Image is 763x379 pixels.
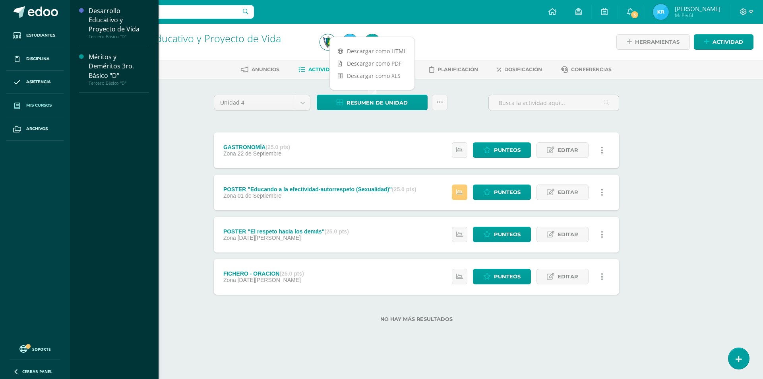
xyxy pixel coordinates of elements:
h1: Desarrollo Educativo y Proyecto de Vida [100,33,310,44]
span: Soporte [32,346,51,352]
div: Tercero Básico 'D' [100,44,310,51]
a: Dosificación [497,63,542,76]
span: Mis cursos [26,102,52,109]
a: Soporte [10,343,60,354]
span: Punteos [494,143,521,157]
span: Unidad 4 [220,95,289,110]
span: Editar [558,143,578,157]
a: Herramientas [616,34,690,50]
a: Conferencias [561,63,612,76]
img: be13f67023aa944e3e6963fba8af65d1.png [653,4,669,20]
span: Editar [558,185,578,200]
a: Descargar como PDF [330,57,414,70]
span: Estudiantes [26,32,55,39]
span: Zona [223,235,236,241]
span: Dosificación [504,66,542,72]
a: Estudiantes [6,24,64,47]
a: Actividad [694,34,753,50]
span: Actividades [308,66,343,72]
span: Punteos [494,185,521,200]
div: POSTER "Educando a la efectividad-autorrespeto (Sexualidad)" [223,186,416,192]
span: Cerrar panel [22,369,52,374]
a: Anuncios [241,63,279,76]
span: 3 [630,10,639,19]
div: Tercero Básico "D" [89,34,149,39]
span: Archivos [26,126,48,132]
a: Méritos y Deméritos 3ro. Básico "D"Tercero Básico "D" [89,52,149,86]
span: [DATE][PERSON_NAME] [238,277,301,283]
span: 22 de Septiembre [238,150,282,157]
a: Unidad 4 [214,95,310,110]
a: Descargar como HTML [330,45,414,57]
a: Desarrollo Educativo y Proyecto de VidaTercero Básico "D" [89,6,149,39]
span: Editar [558,227,578,242]
a: Punteos [473,227,531,242]
a: Punteos [473,269,531,284]
img: 1b281a8218983e455f0ded11b96ffc56.png [320,34,336,50]
span: Zona [223,277,236,283]
div: Desarrollo Educativo y Proyecto de Vida [89,6,149,34]
span: Asistencia [26,79,51,85]
span: Punteos [494,227,521,242]
span: Planificación [438,66,478,72]
span: Herramientas [635,35,680,49]
a: Descargar como XLS [330,70,414,82]
a: Actividades [298,63,343,76]
a: Punteos [473,142,531,158]
strong: (25.0 pts) [279,270,304,277]
span: Punteos [494,269,521,284]
label: No hay más resultados [214,316,619,322]
span: Anuncios [252,66,279,72]
span: Zona [223,150,236,157]
span: Zona [223,192,236,199]
div: POSTER "El respeto hacia los demás" [223,228,349,235]
span: Resumen de unidad [347,95,408,110]
a: Disciplina [6,47,64,71]
span: Conferencias [571,66,612,72]
span: Actividad [713,35,743,49]
div: FICHERO - ORACION [223,270,304,277]
div: GASTRONOMÍA [223,144,290,150]
a: Punteos [473,185,531,200]
a: Resumen de unidad [317,95,428,110]
div: Tercero Básico "D" [89,80,149,86]
span: [PERSON_NAME] [675,5,720,13]
a: Mis cursos [6,94,64,117]
a: Asistencia [6,71,64,94]
div: Méritos y Deméritos 3ro. Básico "D" [89,52,149,80]
a: Planificación [429,63,478,76]
strong: (25.0 pts) [265,144,290,150]
span: Disciplina [26,56,50,62]
a: Archivos [6,117,64,141]
span: 01 de Septiembre [238,192,282,199]
input: Busca un usuario... [75,5,254,19]
span: Mi Perfil [675,12,720,19]
strong: (25.0 pts) [324,228,349,235]
img: be13f67023aa944e3e6963fba8af65d1.png [342,34,358,50]
span: Editar [558,269,578,284]
strong: (25.0 pts) [392,186,416,192]
input: Busca la actividad aquí... [489,95,619,111]
img: eeb227ef1c5d6df66c0228a85d7266a9.png [364,34,380,50]
span: [DATE][PERSON_NAME] [238,235,301,241]
a: Desarrollo Educativo y Proyecto de Vida [100,31,281,45]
